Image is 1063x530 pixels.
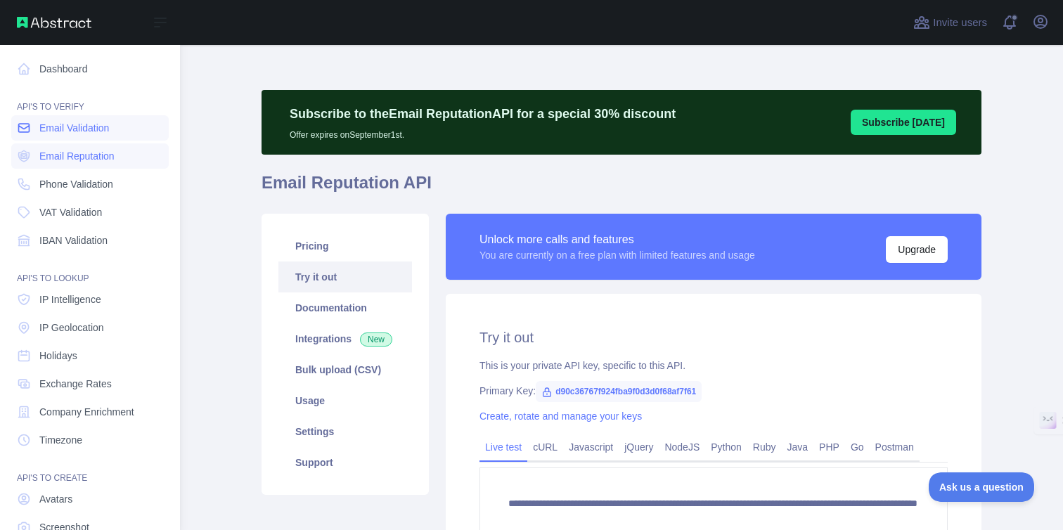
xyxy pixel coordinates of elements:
[11,143,169,169] a: Email Reputation
[933,15,987,31] span: Invite users
[278,231,412,261] a: Pricing
[11,455,169,484] div: API'S TO CREATE
[536,381,702,402] span: d90c36767f924fba9f0d3d0f68af7f61
[659,436,705,458] a: NodeJS
[619,436,659,458] a: jQuery
[11,399,169,425] a: Company Enrichment
[527,436,563,458] a: cURL
[870,436,920,458] a: Postman
[39,321,104,335] span: IP Geolocation
[479,436,527,458] a: Live test
[479,248,755,262] div: You are currently on a free plan with limited features and usage
[290,124,676,141] p: Offer expires on September 1st.
[39,149,115,163] span: Email Reputation
[11,256,169,284] div: API'S TO LOOKUP
[845,436,870,458] a: Go
[278,323,412,354] a: Integrations New
[11,172,169,197] a: Phone Validation
[479,384,948,398] div: Primary Key:
[851,110,956,135] button: Subscribe [DATE]
[17,17,91,28] img: Abstract API
[11,427,169,453] a: Timezone
[39,433,82,447] span: Timezone
[11,315,169,340] a: IP Geolocation
[11,115,169,141] a: Email Validation
[39,121,109,135] span: Email Validation
[39,205,102,219] span: VAT Validation
[39,292,101,306] span: IP Intelligence
[290,104,676,124] p: Subscribe to the Email Reputation API for a special 30 % discount
[705,436,747,458] a: Python
[262,172,981,205] h1: Email Reputation API
[39,492,72,506] span: Avatars
[479,231,755,248] div: Unlock more calls and features
[479,328,948,347] h2: Try it out
[39,233,108,247] span: IBAN Validation
[910,11,990,34] button: Invite users
[278,261,412,292] a: Try it out
[11,486,169,512] a: Avatars
[39,349,77,363] span: Holidays
[782,436,814,458] a: Java
[813,436,845,458] a: PHP
[11,200,169,225] a: VAT Validation
[39,377,112,391] span: Exchange Rates
[747,436,782,458] a: Ruby
[360,332,392,347] span: New
[278,292,412,323] a: Documentation
[11,84,169,112] div: API'S TO VERIFY
[278,354,412,385] a: Bulk upload (CSV)
[278,385,412,416] a: Usage
[11,228,169,253] a: IBAN Validation
[39,177,113,191] span: Phone Validation
[929,472,1035,502] iframe: Toggle Customer Support
[886,236,948,263] button: Upgrade
[479,358,948,373] div: This is your private API key, specific to this API.
[11,287,169,312] a: IP Intelligence
[479,411,642,422] a: Create, rotate and manage your keys
[11,343,169,368] a: Holidays
[563,436,619,458] a: Javascript
[278,416,412,447] a: Settings
[278,447,412,478] a: Support
[11,371,169,396] a: Exchange Rates
[11,56,169,82] a: Dashboard
[39,405,134,419] span: Company Enrichment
